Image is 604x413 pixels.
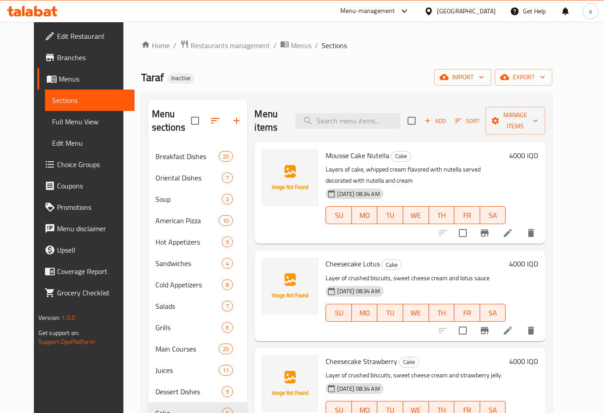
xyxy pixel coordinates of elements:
[474,320,495,341] button: Branch-specific-item
[315,40,318,51] li: /
[421,114,449,128] button: Add
[37,25,135,47] a: Edit Restaurant
[57,159,127,170] span: Choice Groups
[148,167,248,188] div: Oriental Dishes7
[222,258,233,269] div: items
[509,258,538,270] h6: 4000 IQD
[495,69,552,86] button: export
[155,365,219,376] span: Juices
[454,304,480,322] button: FR
[155,151,219,162] span: Breakfast Dishes
[52,95,127,106] span: Sections
[222,174,233,182] span: 7
[180,40,270,51] a: Restaurants management
[155,386,222,397] span: Dessert Dishes
[421,114,449,128] span: Add item
[509,355,538,368] h6: 4000 IQD
[155,258,222,269] span: Sandwiches
[57,266,127,277] span: Coverage Report
[403,304,429,322] button: WE
[480,206,506,224] button: SA
[486,107,545,135] button: Manage items
[148,360,248,381] div: Juices11
[57,202,127,213] span: Promotions
[330,307,348,319] span: SU
[155,322,222,333] span: Grills
[37,154,135,175] a: Choice Groups
[474,222,495,244] button: Branch-specific-item
[173,40,176,51] li: /
[52,116,127,127] span: Full Menu View
[167,74,194,82] span: Inactive
[155,237,222,247] span: Hot Appetizers
[148,231,248,253] div: Hot Appetizers9
[340,6,395,16] div: Menu-management
[148,210,248,231] div: American Pizza10
[222,238,233,246] span: 9
[392,151,411,161] span: Cake
[226,110,247,131] button: Add section
[493,110,538,132] span: Manage items
[326,149,389,162] span: Mousse Cake Nutella
[400,357,419,367] span: Cake
[219,366,233,375] span: 11
[45,111,135,132] a: Full Menu View
[219,345,233,353] span: 20
[167,73,194,84] div: Inactive
[502,228,513,238] a: Edit menu item
[219,215,233,226] div: items
[437,6,496,16] div: [GEOGRAPHIC_DATA]
[254,107,285,134] h2: Menu items
[191,40,270,51] span: Restaurants management
[148,338,248,360] div: Main Courses20
[52,138,127,148] span: Edit Menu
[326,370,506,381] p: Layer of crushed biscuits, sweet cheese cream and strawberry jelly
[291,40,311,51] span: Menus
[38,312,60,323] span: Version:
[152,107,192,134] h2: Menu sections
[403,206,429,224] button: WE
[326,273,506,284] p: Layer of crushed biscuits, sweet cheese cream and lotus sauce
[355,209,374,222] span: MO
[155,343,219,354] span: Main Courses
[57,52,127,63] span: Branches
[454,206,480,224] button: FR
[381,209,400,222] span: TU
[355,307,374,319] span: MO
[295,113,400,129] input: search
[458,307,477,319] span: FR
[382,259,402,270] div: Cake
[334,384,383,393] span: [DATE] 08:34 AM
[429,304,455,322] button: TH
[219,152,233,161] span: 20
[382,260,401,270] span: Cake
[322,40,347,51] span: Sections
[377,304,403,322] button: TU
[222,301,233,311] div: items
[37,261,135,282] a: Coverage Report
[502,325,513,336] a: Edit menu item
[155,279,222,290] span: Cold Appetizers
[141,67,164,87] span: Taraf
[433,307,451,319] span: TH
[222,259,233,268] span: 4
[261,355,318,412] img: Cheesecake Strawberry
[326,355,397,368] span: Cheesecake Strawberry
[381,307,400,319] span: TU
[423,116,447,126] span: Add
[429,206,455,224] button: TH
[434,69,491,86] button: import
[326,164,506,186] p: Layers of cake, whipped cream flavored with nutella served decorated with nutella and cream
[261,149,318,206] img: Mousse Cake Nutella
[377,206,403,224] button: TU
[37,175,135,196] a: Coupons
[222,388,233,396] span: 9
[141,40,553,51] nav: breadcrumb
[334,190,383,198] span: [DATE] 08:34 AM
[449,114,486,128] span: Sort items
[453,224,472,242] span: Select to update
[222,302,233,311] span: 7
[326,304,351,322] button: SU
[589,6,592,16] span: a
